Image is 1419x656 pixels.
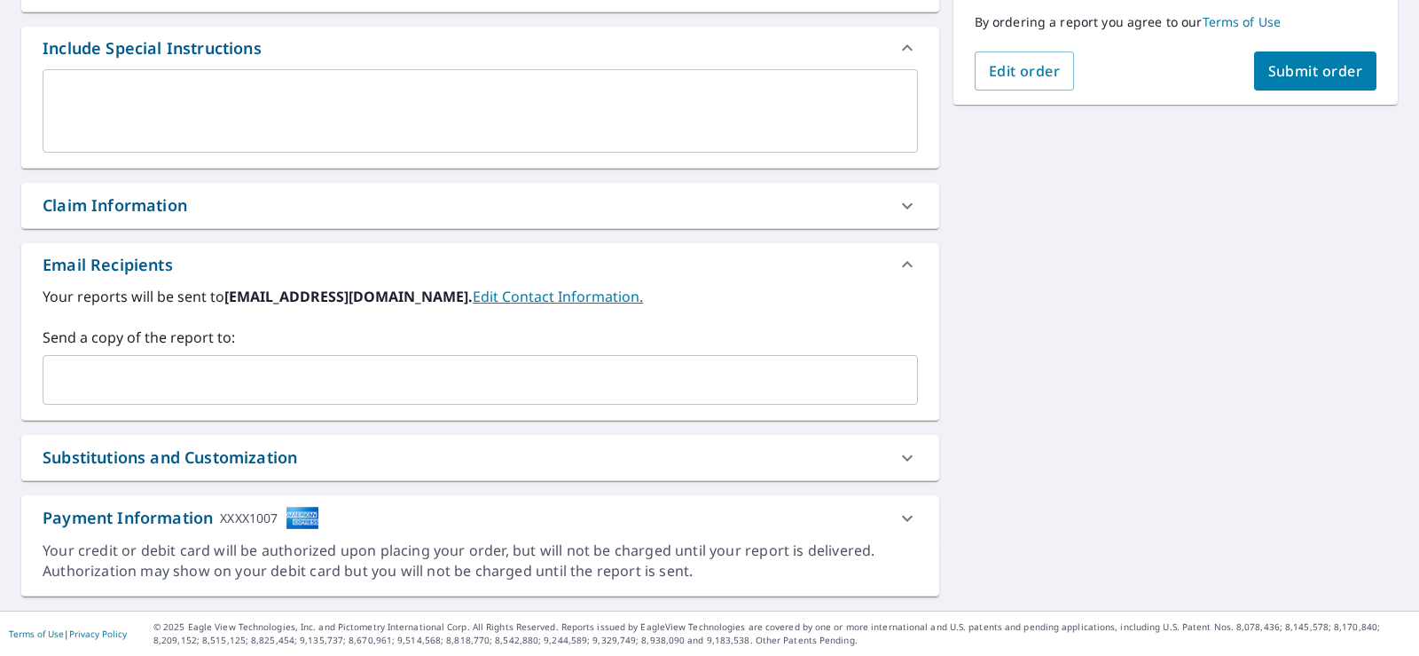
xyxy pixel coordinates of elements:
[69,628,127,640] a: Privacy Policy
[220,506,278,530] div: XXXX1007
[43,194,187,217] div: Claim Information
[9,628,64,640] a: Terms of Use
[43,253,173,277] div: Email Recipients
[1254,51,1377,91] button: Submit order
[43,541,918,581] div: Your credit or debit card will be authorized upon placing your order, but will not be charged unt...
[224,287,473,306] b: [EMAIL_ADDRESS][DOMAIN_NAME].
[1268,61,1363,81] span: Submit order
[43,36,262,60] div: Include Special Instructions
[21,243,939,286] div: Email Recipients
[43,506,319,530] div: Payment Information
[1203,13,1282,30] a: Terms of Use
[9,628,127,639] p: |
[43,327,918,348] label: Send a copy of the report to:
[975,51,1075,91] button: Edit order
[473,287,643,306] a: EditContactInfo
[43,446,297,470] div: Substitutions and Customization
[153,620,1410,647] p: © 2025 Eagle View Technologies, Inc. and Pictometry International Corp. All Rights Reserved. Repo...
[989,61,1061,81] span: Edit order
[21,435,939,480] div: Substitutions and Customization
[975,14,1376,30] p: By ordering a report you agree to our
[21,495,939,541] div: Payment InformationXXXX1007cardImage
[286,506,319,530] img: cardImage
[43,286,918,307] label: Your reports will be sent to
[21,183,939,228] div: Claim Information
[21,27,939,69] div: Include Special Instructions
